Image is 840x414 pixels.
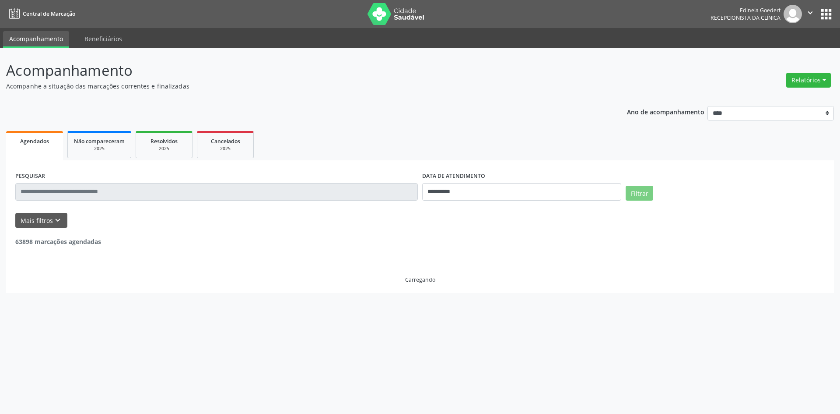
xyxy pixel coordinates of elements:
[3,31,69,48] a: Acompanhamento
[422,170,485,183] label: DATA DE ATENDIMENTO
[627,106,704,117] p: Ano de acompanhamento
[802,5,819,23] button: 
[6,81,585,91] p: Acompanhe a situação das marcações correntes e finalizadas
[53,216,63,225] i: keyboard_arrow_down
[710,14,780,21] span: Recepcionista da clínica
[15,237,101,246] strong: 63898 marcações agendadas
[203,145,247,152] div: 2025
[6,60,585,81] p: Acompanhamento
[786,73,831,88] button: Relatórios
[6,7,75,21] a: Central de Marcação
[142,145,186,152] div: 2025
[405,276,435,283] div: Carregando
[819,7,834,22] button: apps
[78,31,128,46] a: Beneficiários
[15,170,45,183] label: PESQUISAR
[74,138,125,145] span: Não compareceram
[626,186,653,201] button: Filtrar
[20,138,49,145] span: Agendados
[74,145,125,152] div: 2025
[23,10,75,18] span: Central de Marcação
[805,8,815,18] i: 
[211,138,240,145] span: Cancelados
[710,7,780,14] div: Edineia Goedert
[150,138,178,145] span: Resolvidos
[15,213,67,228] button: Mais filtroskeyboard_arrow_down
[784,5,802,23] img: img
